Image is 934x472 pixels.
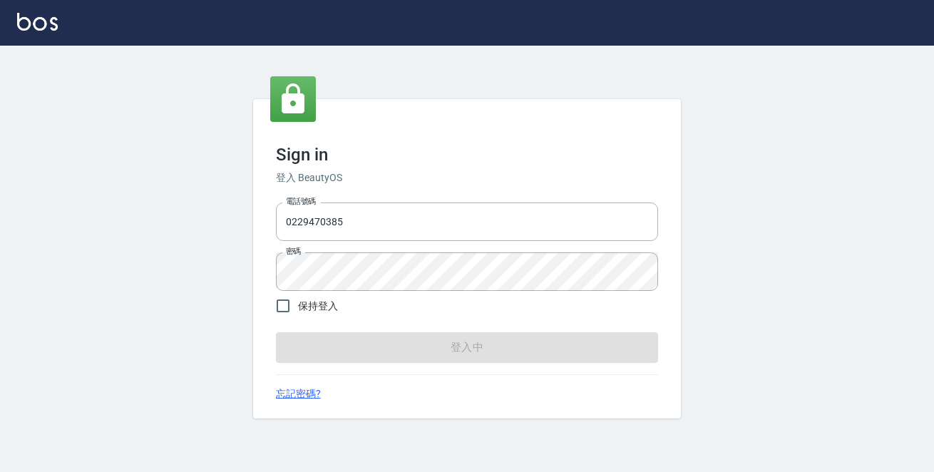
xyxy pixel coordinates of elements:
[276,170,658,185] h6: 登入 BeautyOS
[276,386,321,401] a: 忘記密碼?
[286,196,316,207] label: 電話號碼
[276,145,658,165] h3: Sign in
[286,246,301,257] label: 密碼
[298,299,338,314] span: 保持登入
[17,13,58,31] img: Logo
